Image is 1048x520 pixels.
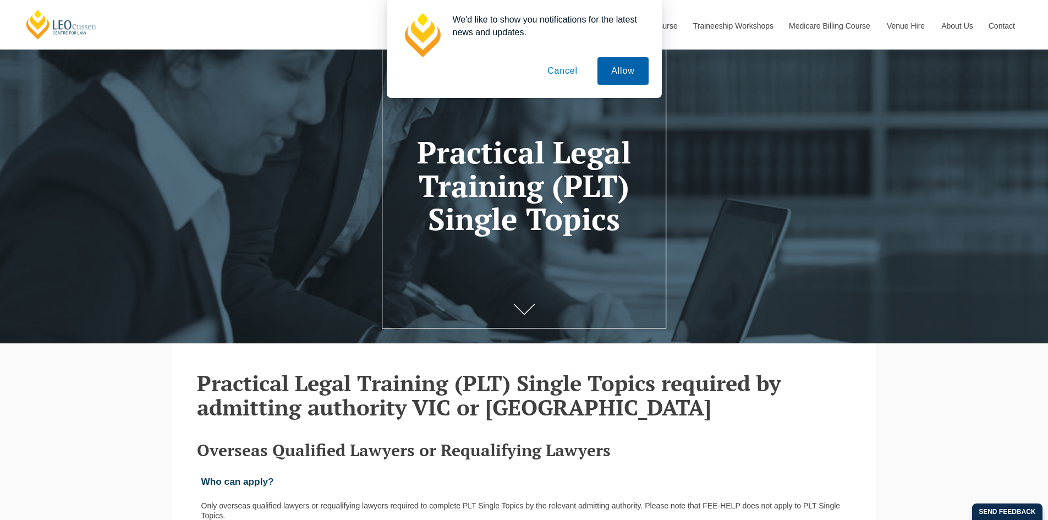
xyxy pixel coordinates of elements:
[398,136,650,236] h1: Practical Legal Training (PLT) Single Topics
[444,13,649,39] div: We'd like to show you notifications for the latest news and updates.
[597,57,648,85] button: Allow
[400,13,444,57] img: notification icon
[534,57,591,85] button: Cancel
[201,477,847,487] h2: Who can apply?
[197,371,852,419] h2: Practical Legal Training (PLT) Single Topics required by admitting authority VIC or [GEOGRAPHIC_D...
[197,441,852,459] h3: Overseas Qualified Lawyers or Requalifying Lawyers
